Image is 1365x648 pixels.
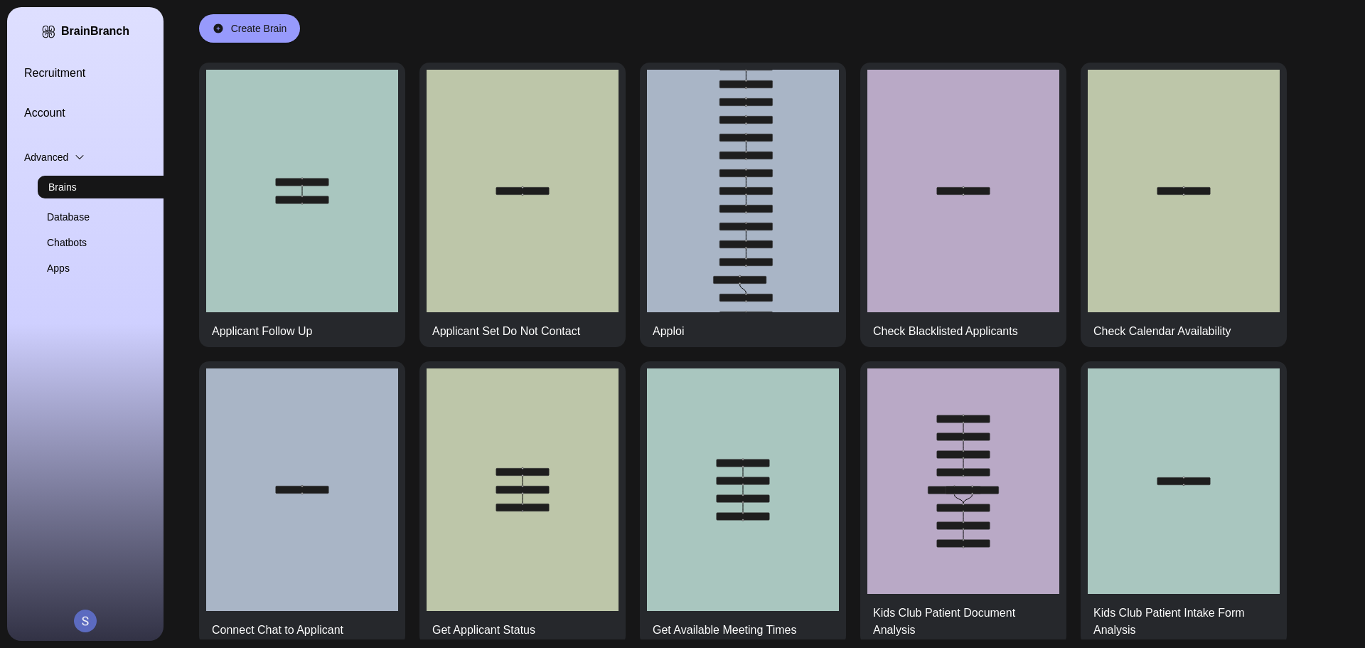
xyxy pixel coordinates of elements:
[860,361,1066,646] a: Kids Club Patient Document Analysis
[47,261,203,275] a: Apps
[860,63,1066,347] a: Check Blacklisted Applicants
[212,622,343,639] div: Connect Chat to Applicant
[640,63,846,347] a: Apploi
[432,323,580,340] div: Applicant Set Do Not Contact
[199,361,405,646] a: Connect Chat to Applicant
[419,361,626,646] a: Get Applicant Status
[873,605,1033,639] div: Kids Club Patient Document Analysis
[1093,323,1231,340] div: Check Calendar Availability
[432,622,535,639] div: Get Applicant Status
[1093,605,1254,639] div: Kids Club Patient Intake Form Analysis
[199,63,405,347] a: Applicant Follow Up
[231,21,287,36] div: Create Brain
[1081,63,1287,347] a: Check Calendar Availability
[1081,361,1287,646] a: Kids Club Patient Intake Form Analysis
[74,610,97,632] button: Open user button
[41,24,55,39] img: BrainBranch Logo
[24,150,181,164] div: Advanced
[640,361,846,646] a: Get Available Meeting Times
[38,176,194,198] a: Brains
[24,65,181,82] a: Recruitment
[47,235,203,250] a: Chatbots
[24,105,181,122] a: Account
[419,63,626,347] a: Applicant Set Do Not Contact
[873,323,1018,340] div: Check Blacklisted Applicants
[61,24,129,38] div: BrainBranch
[653,323,684,340] div: Apploi
[653,622,796,639] div: Get Available Meeting Times
[47,210,203,224] a: Database
[212,323,312,340] div: Applicant Follow Up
